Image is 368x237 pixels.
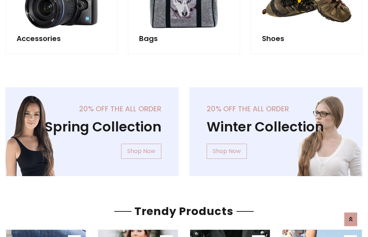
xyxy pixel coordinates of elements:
h1: Spring Collection [23,119,161,135]
h5: Accessories [17,34,106,43]
h5: Shoes [262,34,351,43]
h5: Bags [139,34,229,43]
h5: 20% off the all order [207,104,345,113]
h1: Winter Collection [207,119,345,135]
a: Shop Now [207,144,247,159]
span: Trendy Products [132,204,236,219]
h5: 20% off the all order [23,104,161,113]
a: Shop Now [121,144,161,159]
